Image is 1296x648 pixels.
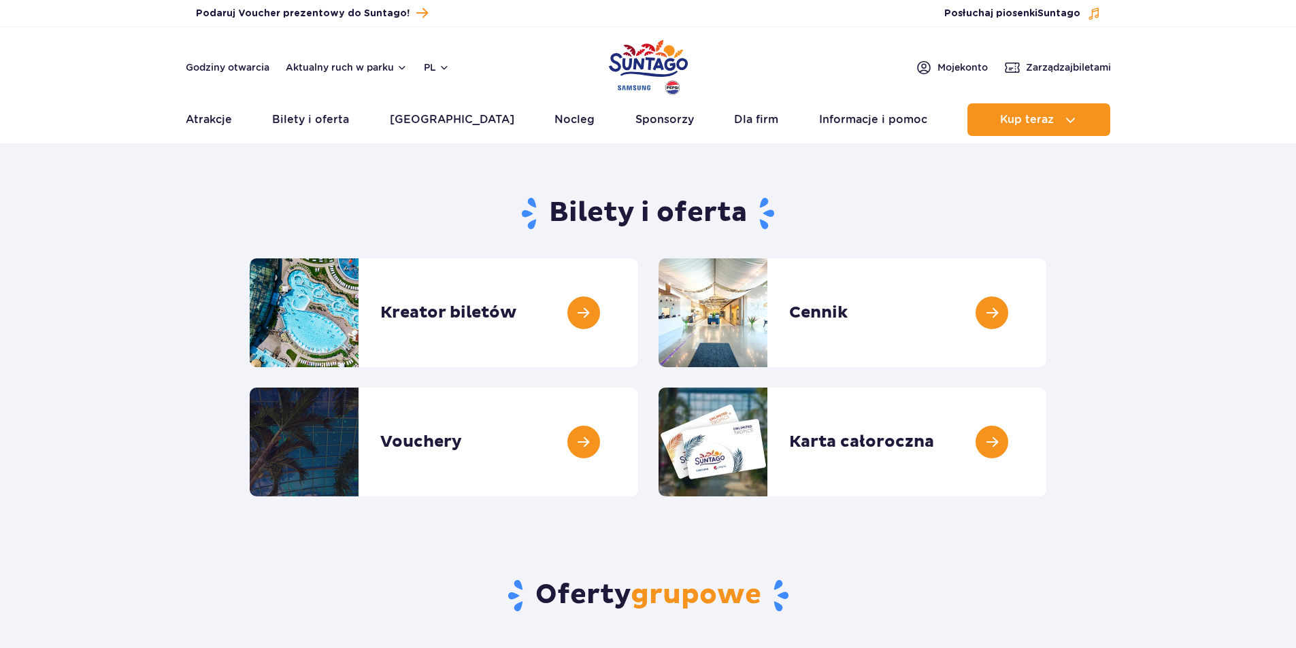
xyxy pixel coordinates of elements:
button: pl [424,61,450,74]
a: Godziny otwarcia [186,61,269,74]
span: Kup teraz [1000,114,1054,126]
a: Atrakcje [186,103,232,136]
span: Podaruj Voucher prezentowy do Suntago! [196,7,410,20]
a: Informacje i pomoc [819,103,927,136]
a: Bilety i oferta [272,103,349,136]
a: [GEOGRAPHIC_DATA] [390,103,514,136]
span: Suntago [1037,9,1080,18]
a: Zarządzajbiletami [1004,59,1111,75]
a: Dla firm [734,103,778,136]
a: Nocleg [554,103,595,136]
button: Posłuchaj piosenkiSuntago [944,7,1101,20]
span: Zarządzaj biletami [1026,61,1111,74]
button: Kup teraz [967,103,1110,136]
a: Podaruj Voucher prezentowy do Suntago! [196,4,428,22]
span: Posłuchaj piosenki [944,7,1080,20]
a: Park of Poland [609,34,688,97]
span: Moje konto [937,61,988,74]
h1: Bilety i oferta [250,196,1046,231]
button: Aktualny ruch w parku [286,62,408,73]
span: grupowe [631,578,761,612]
a: Mojekonto [916,59,988,75]
h2: Oferty [250,578,1046,613]
a: Sponsorzy [635,103,694,136]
